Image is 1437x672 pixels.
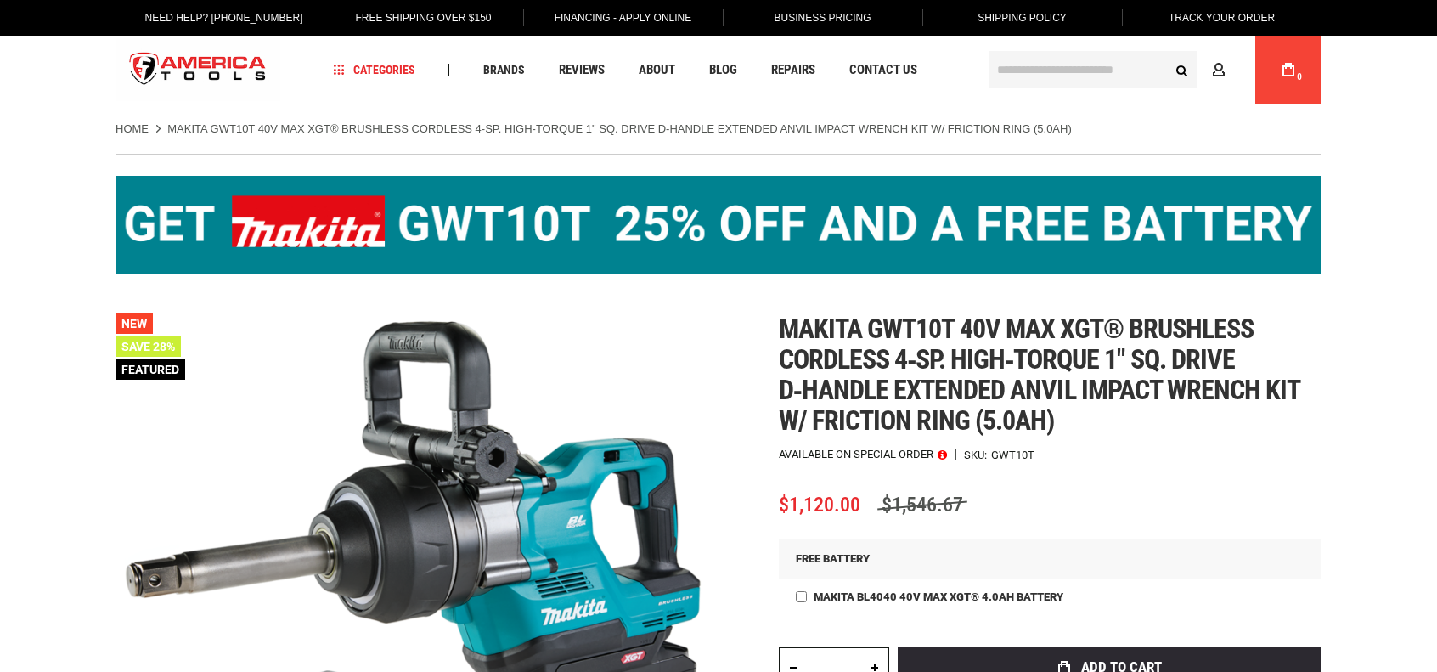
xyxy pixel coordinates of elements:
[326,59,423,82] a: Categories
[1272,36,1305,104] a: 0
[779,493,860,517] span: $1,120.00
[796,552,870,565] span: FREE BATTERY
[476,59,533,82] a: Brands
[551,59,612,82] a: Reviews
[334,64,415,76] span: Categories
[877,493,967,517] span: $1,546.67
[116,176,1321,274] img: BOGO: Buy the Makita® XGT IMpact Wrench (GWT10T), get the BL4040 4ah Battery FREE!
[1297,72,1302,82] span: 0
[771,64,815,76] span: Repairs
[849,64,917,76] span: Contact Us
[116,121,149,137] a: Home
[116,38,280,102] a: store logo
[709,64,737,76] span: Blog
[764,59,823,82] a: Repairs
[559,64,605,76] span: Reviews
[779,449,947,460] p: Available on Special Order
[167,122,1072,135] strong: Makita GWT10T 40V max XGT® Brushless Cordless 4‑Sp. High‑Torque 1" Sq. Drive D‑Handle Extended An...
[639,64,675,76] span: About
[1165,54,1197,86] button: Search
[702,59,745,82] a: Blog
[964,449,991,460] strong: SKU
[779,313,1299,437] span: Makita gwt10t 40v max xgt® brushless cordless 4‑sp. high‑torque 1" sq. drive d‑handle extended an...
[116,38,280,102] img: America Tools
[814,590,1063,603] span: Makita BL4040 40V max XGT® 4.0Ah Battery
[483,64,525,76] span: Brands
[631,59,683,82] a: About
[978,12,1067,24] span: Shipping Policy
[991,449,1034,460] div: GWT10T
[842,59,925,82] a: Contact Us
